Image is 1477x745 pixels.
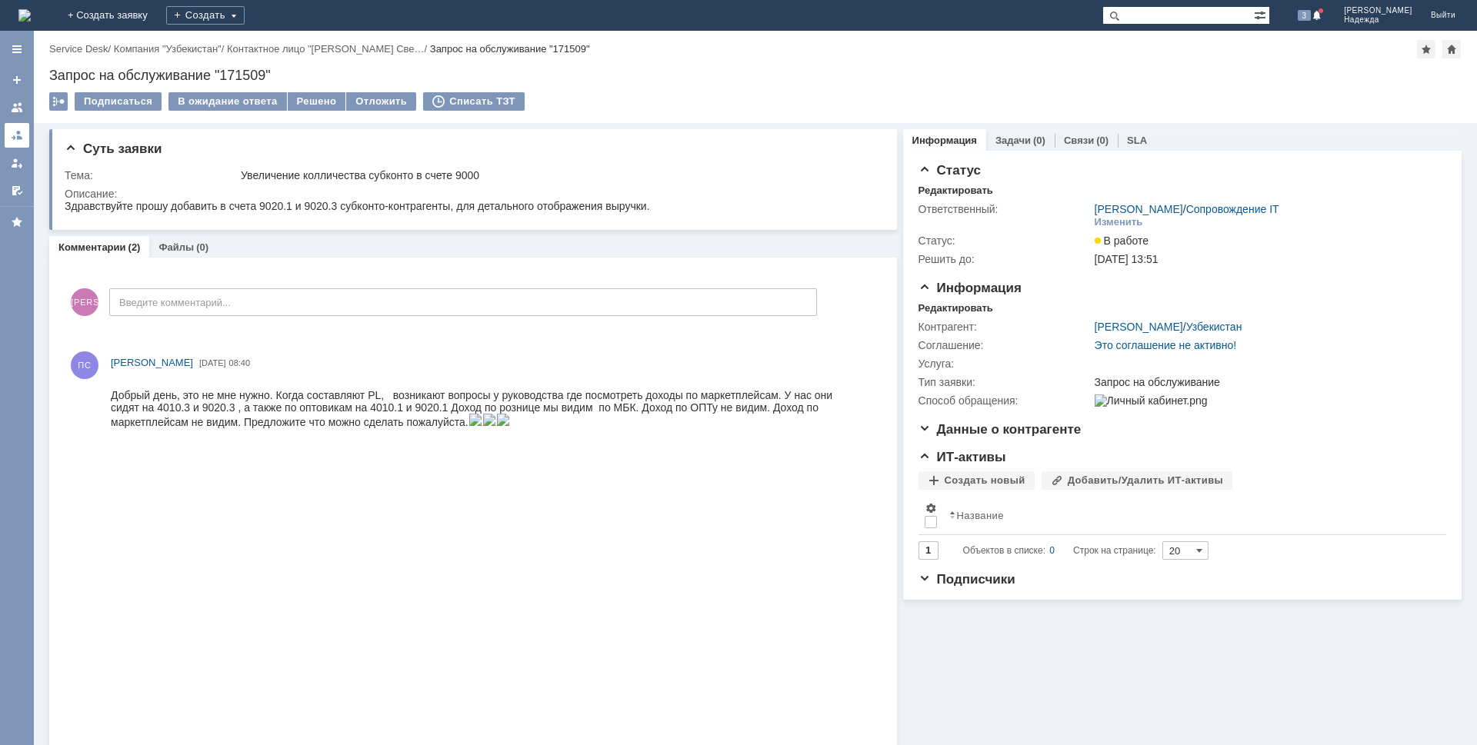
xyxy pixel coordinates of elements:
[5,95,29,120] a: Заявки на командах
[957,510,1004,521] div: Название
[128,241,141,253] div: (2)
[919,281,1022,295] span: Информация
[158,241,194,253] a: Файлы
[114,43,227,55] div: /
[1095,253,1159,265] span: [DATE] 13:51
[919,234,1092,247] div: Статус:
[5,68,29,92] a: Создать заявку
[65,188,876,200] div: Описание:
[1298,10,1312,21] span: 3
[5,151,29,175] a: Мои заявки
[963,545,1045,556] span: Объектов в списке:
[65,141,162,156] span: Суть заявки
[1254,7,1269,22] span: Расширенный поиск
[58,241,126,253] a: Комментарии
[1344,6,1412,15] span: [PERSON_NAME]
[919,358,1092,370] div: Услуга:
[919,450,1006,464] span: ИТ-активы
[372,37,385,49] img: download
[196,241,208,253] div: (0)
[1033,135,1045,146] div: (0)
[114,43,222,55] a: Компания "Узбекистан"
[49,43,114,55] div: /
[229,358,251,368] span: 08:40
[1095,376,1439,388] div: Запрос на обслуживание
[1095,339,1237,351] a: Это соглашение не активно!
[943,496,1434,535] th: Название
[995,135,1031,146] a: Задачи
[111,357,193,368] span: [PERSON_NAME]
[1186,203,1279,215] a: Сопровождение IT
[5,178,29,203] a: Мои согласования
[166,6,245,25] div: Создать
[919,321,1092,333] div: Контрагент:
[919,572,1015,587] span: Подписчики
[49,68,1462,83] div: Запрос на обслуживание "171509"
[71,288,98,316] span: [PERSON_NAME]
[385,37,399,49] img: download
[1344,15,1412,25] span: Надежда
[1095,234,1149,247] span: В работе
[1095,203,1183,215] a: [PERSON_NAME]
[1095,321,1183,333] a: [PERSON_NAME]
[1095,216,1143,228] div: Изменить
[919,339,1092,351] div: Соглашение:
[5,123,29,148] a: Заявки в моей ответственности
[1049,541,1055,560] div: 0
[1186,321,1242,333] a: Узбекистан
[919,422,1082,437] span: Данные о контрагенте
[919,163,981,178] span: Статус
[18,9,31,22] img: logo
[1095,394,1208,407] img: Личный кабинет.png
[919,185,993,197] div: Редактировать
[1095,321,1242,333] div: /
[18,9,31,22] a: Перейти на домашнюю страницу
[65,169,238,181] div: Тема:
[49,92,68,111] div: Работа с массовостью
[227,43,425,55] a: Контактное лицо "[PERSON_NAME] Све…
[241,169,873,181] div: Увеличение колличества субконто в счете 9000
[919,376,1092,388] div: Тип заявки:
[925,502,937,514] span: Настройки
[111,355,193,371] a: [PERSON_NAME]
[963,541,1156,560] i: Строк на странице:
[1064,135,1094,146] a: Связи
[1127,135,1147,146] a: SLA
[1096,135,1109,146] div: (0)
[912,135,977,146] a: Информация
[49,43,108,55] a: Service Desk
[1095,203,1279,215] div: /
[1442,40,1461,58] div: Сделать домашней страницей
[919,394,1092,407] div: Способ обращения:
[919,253,1092,265] div: Решить до:
[199,358,226,368] span: [DATE]
[358,37,372,49] img: download
[919,302,993,314] div: Редактировать
[1417,40,1435,58] div: Добавить в избранное
[919,203,1092,215] div: Ответственный:
[227,43,430,55] div: /
[430,43,590,55] div: Запрос на обслуживание "171509"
